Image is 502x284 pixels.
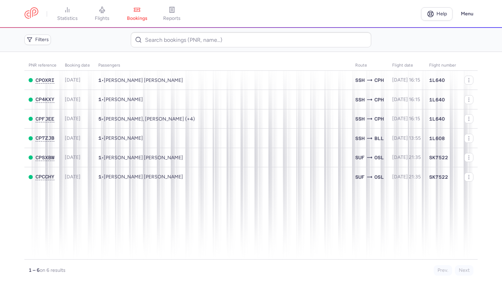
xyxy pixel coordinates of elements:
[374,115,384,123] span: CPH
[434,265,452,276] button: Prev.
[355,76,365,84] span: SSH
[36,174,54,179] span: CPCCHY
[65,116,81,122] span: [DATE]
[436,11,447,16] span: Help
[455,265,473,276] button: Next
[104,155,183,161] span: Sebastian Hans Erik SANDBERG
[24,7,38,20] a: CitizenPlane red outlined logo
[429,154,448,161] span: SK7522
[104,174,183,180] span: Yousif Omar Sulaiman SULAIMAN
[40,267,66,273] span: on 6 results
[392,97,420,102] span: [DATE] 16:15
[65,97,81,102] span: [DATE]
[98,174,183,180] span: •
[355,115,365,123] span: SSH
[35,37,49,43] span: Filters
[98,116,101,122] span: 5
[104,77,183,83] span: Ahmed Mohamed Ibrahim ALMAS
[421,7,452,21] a: Help
[36,155,54,160] span: CPSXBW
[98,155,101,160] span: 1
[392,135,421,141] span: [DATE] 13:55
[374,173,384,181] span: OSL
[36,174,54,180] button: CPCCHY
[85,6,120,22] a: flights
[120,6,154,22] a: bookings
[95,15,109,22] span: flights
[65,77,81,83] span: [DATE]
[36,116,54,122] button: CPFJEE
[98,155,183,161] span: •
[104,116,195,122] span: Maya SAFLO, Rania ZAGHAL, Mohamad SAFLO, Ahmad SAFLO, Haya SAFLO, Yousr SAFLO
[429,135,445,142] span: 1L608
[98,97,143,102] span: •
[429,96,445,103] span: 1L640
[425,60,460,71] th: Flight number
[388,60,425,71] th: flight date
[104,135,143,141] span: Mohammed IBRAHIM
[127,15,147,22] span: bookings
[50,6,85,22] a: statistics
[374,96,384,103] span: CPH
[36,135,54,141] button: CP7ZJB
[24,60,61,71] th: PNR reference
[392,116,420,122] span: [DATE] 16:15
[24,34,51,45] button: Filters
[104,97,143,102] span: Kayed ABDULRAZEK
[98,77,101,83] span: 1
[131,32,371,47] input: Search bookings (PNR, name...)
[355,154,365,161] span: SUF
[98,135,143,141] span: •
[98,97,101,102] span: 1
[98,77,183,83] span: •
[61,60,94,71] th: Booking date
[98,174,101,179] span: 1
[65,174,81,180] span: [DATE]
[355,173,365,181] span: SUF
[98,135,101,141] span: 1
[36,155,54,161] button: CPSXBW
[429,115,445,122] span: 1L640
[98,116,195,122] span: •
[392,174,421,180] span: [DATE] 21:35
[374,76,384,84] span: CPH
[429,174,448,181] span: SK7522
[392,77,420,83] span: [DATE] 16:15
[65,154,81,160] span: [DATE]
[392,154,421,160] span: [DATE] 21:35
[65,135,81,141] span: [DATE]
[29,267,40,273] strong: 1 – 6
[355,96,365,103] span: SSH
[57,15,78,22] span: statistics
[457,7,478,21] button: Menu
[36,77,54,83] button: CPOXRI
[163,15,181,22] span: reports
[36,97,54,102] button: CP4KXY
[94,60,351,71] th: Passengers
[355,135,365,142] span: SSH
[374,154,384,161] span: OSL
[429,77,445,84] span: 1L640
[374,135,384,142] span: BLL
[154,6,189,22] a: reports
[351,60,388,71] th: Route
